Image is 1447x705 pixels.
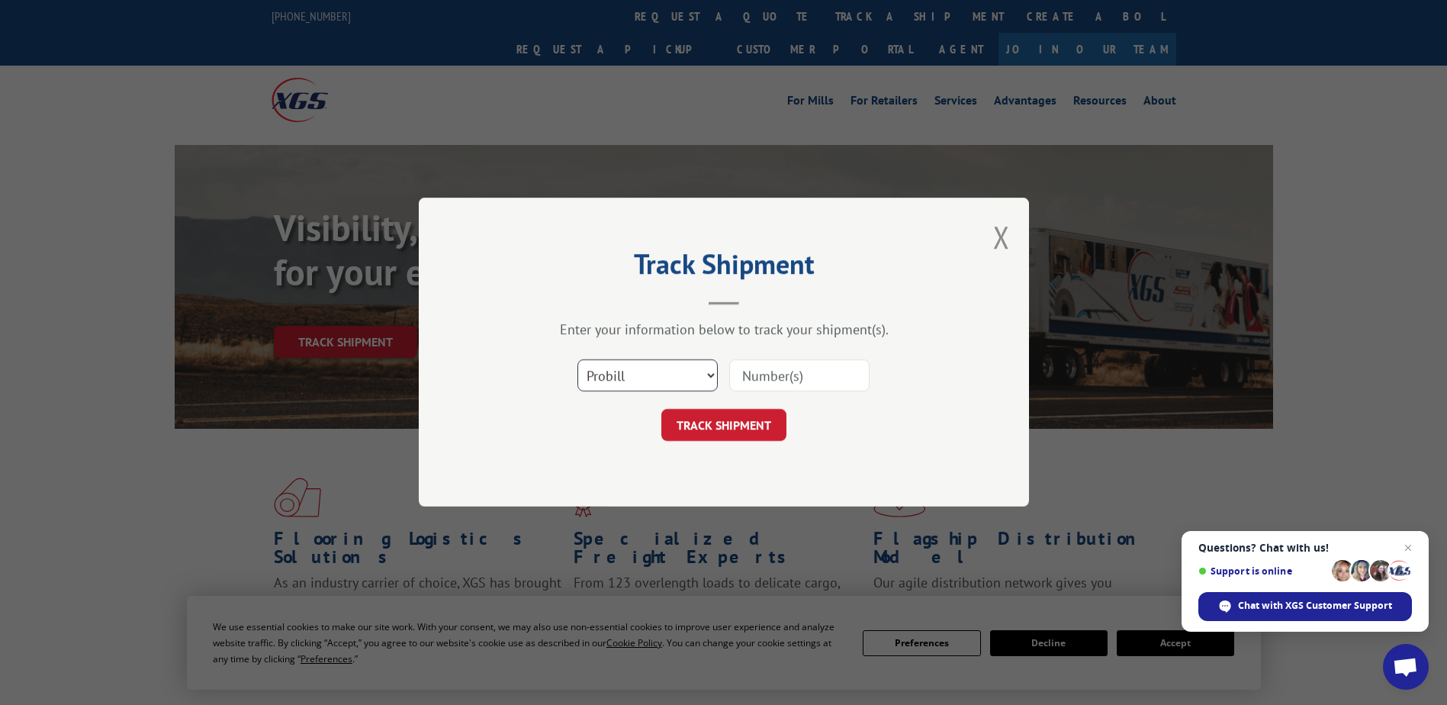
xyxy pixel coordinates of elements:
[495,321,953,339] div: Enter your information below to track your shipment(s).
[1198,542,1412,554] span: Questions? Chat with us!
[1238,599,1392,613] span: Chat with XGS Customer Support
[661,410,786,442] button: TRACK SHIPMENT
[1399,539,1417,557] span: Close chat
[729,360,870,392] input: Number(s)
[1198,592,1412,621] div: Chat with XGS Customer Support
[993,217,1010,257] button: Close modal
[1198,565,1326,577] span: Support is online
[1383,644,1429,690] div: Open chat
[495,253,953,282] h2: Track Shipment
